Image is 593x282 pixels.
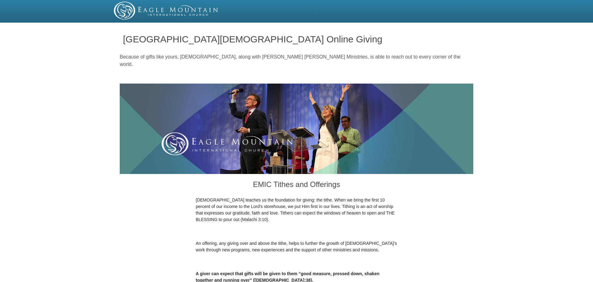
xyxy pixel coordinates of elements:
p: [DEMOGRAPHIC_DATA] teaches us the foundation for giving: the tithe. When we bring the first 10 pe... [196,197,397,223]
p: An offering, any giving over and above the tithe, helps to further the growth of [DEMOGRAPHIC_DAT... [196,240,397,253]
img: EMIC [114,2,219,20]
h3: EMIC Tithes and Offerings [196,174,397,197]
h1: [GEOGRAPHIC_DATA][DEMOGRAPHIC_DATA] Online Giving [123,34,470,44]
p: Because of gifts like yours, [DEMOGRAPHIC_DATA], along with [PERSON_NAME] [PERSON_NAME] Ministrie... [120,53,473,68]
